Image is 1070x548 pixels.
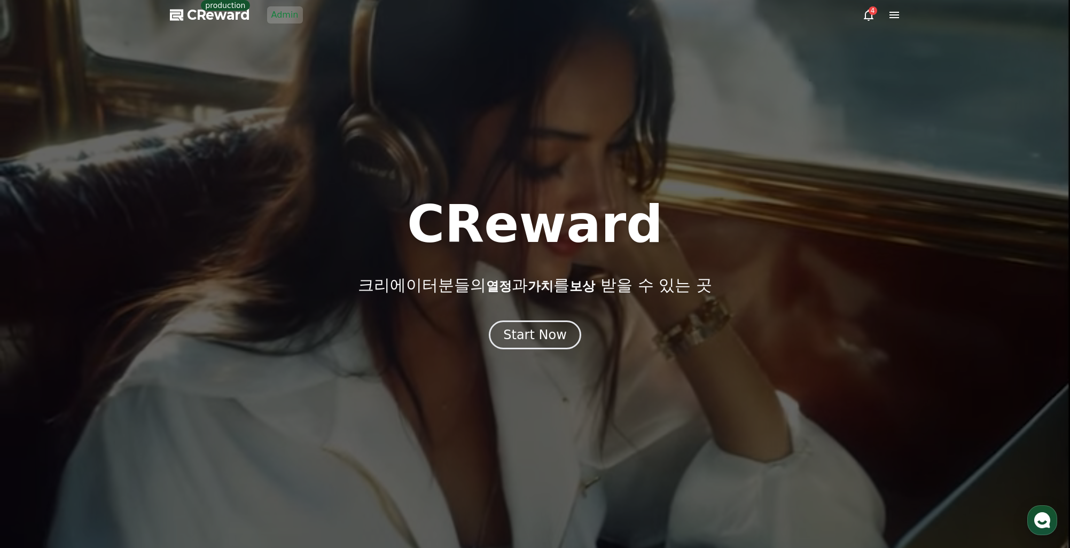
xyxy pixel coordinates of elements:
[34,355,40,363] span: 홈
[862,9,875,21] a: 4
[358,276,712,295] p: 크리에이터분들의 과 를 받을 수 있는 곳
[503,326,567,343] div: Start Now
[489,331,581,341] a: Start Now
[3,339,71,365] a: 홈
[407,199,663,250] h1: CReward
[138,339,205,365] a: 설정
[170,6,250,24] a: CReward
[569,279,595,294] span: 보상
[528,279,553,294] span: 가치
[489,320,581,349] button: Start Now
[98,355,111,364] span: 대화
[869,6,877,15] div: 4
[71,339,138,365] a: 대화
[486,279,512,294] span: 열정
[187,6,250,24] span: CReward
[267,6,303,24] a: Admin
[165,355,178,363] span: 설정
